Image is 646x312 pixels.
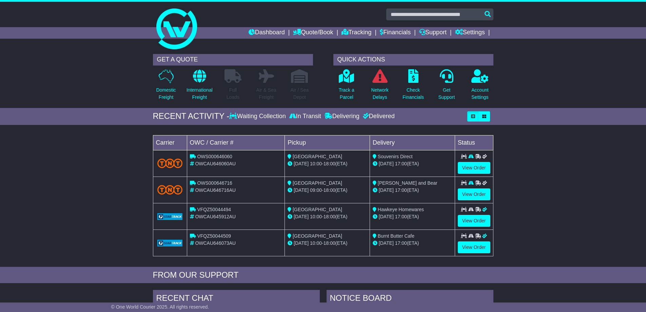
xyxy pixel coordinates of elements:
[293,207,342,212] span: [GEOGRAPHIC_DATA]
[402,69,424,105] a: CheckFinancials
[371,87,388,101] p: Network Delays
[187,87,213,101] p: International Freight
[249,27,285,39] a: Dashboard
[195,161,236,166] span: OWCAU646060AU
[379,187,394,193] span: [DATE]
[327,290,493,308] div: NOTICE BOARD
[197,154,232,159] span: OWS000646060
[288,160,367,167] div: - (ETA)
[195,214,236,219] span: OWCAU645912AU
[294,187,309,193] span: [DATE]
[395,214,407,219] span: 17:00
[379,161,394,166] span: [DATE]
[187,135,285,150] td: OWC / Carrier #
[293,233,342,239] span: [GEOGRAPHIC_DATA]
[310,187,322,193] span: 09:00
[379,240,394,246] span: [DATE]
[438,69,455,105] a: GetSupport
[419,27,447,39] a: Support
[153,111,230,121] div: RECENT ACTIVITY -
[156,87,176,101] p: Domestic Freight
[458,241,490,253] a: View Order
[229,113,287,120] div: Waiting Collection
[288,113,323,120] div: In Transit
[197,207,231,212] span: VFQZ50044494
[291,87,309,101] p: Air / Sea Depot
[378,180,437,186] span: [PERSON_NAME] and Bear
[458,215,490,227] a: View Order
[293,180,342,186] span: [GEOGRAPHIC_DATA]
[455,27,485,39] a: Settings
[197,233,231,239] span: VFQZ50044509
[324,161,335,166] span: 18:00
[197,180,232,186] span: OWS000646716
[361,113,395,120] div: Delivered
[157,159,183,168] img: TNT_Domestic.png
[471,87,489,101] p: Account Settings
[333,54,493,66] div: QUICK ACTIONS
[293,154,342,159] span: [GEOGRAPHIC_DATA]
[341,27,371,39] a: Tracking
[338,69,355,105] a: Track aParcel
[153,290,320,308] div: RECENT CHAT
[195,187,236,193] span: OWCAU646716AU
[310,240,322,246] span: 10:00
[395,161,407,166] span: 17:00
[324,214,335,219] span: 18:00
[153,135,187,150] td: Carrier
[373,187,452,194] div: (ETA)
[378,207,424,212] span: Hawkeye Homewares
[395,187,407,193] span: 17:00
[294,214,309,219] span: [DATE]
[310,214,322,219] span: 10:00
[153,54,313,66] div: GET A QUOTE
[458,188,490,200] a: View Order
[153,270,493,280] div: FROM OUR SUPPORT
[380,27,411,39] a: Financials
[395,240,407,246] span: 17:00
[157,213,183,220] img: GetCarrierServiceLogo
[370,135,455,150] td: Delivery
[371,69,389,105] a: NetworkDelays
[157,240,183,246] img: GetCarrierServiceLogo
[186,69,213,105] a: InternationalFreight
[373,160,452,167] div: (ETA)
[403,87,424,101] p: Check Financials
[256,87,276,101] p: Air & Sea Freight
[157,185,183,194] img: TNT_Domestic.png
[373,213,452,220] div: (ETA)
[294,240,309,246] span: [DATE]
[438,87,455,101] p: Get Support
[195,240,236,246] span: OWCAU646073AU
[339,87,354,101] p: Track a Parcel
[156,69,176,105] a: DomesticFreight
[324,187,335,193] span: 18:00
[288,187,367,194] div: - (ETA)
[324,240,335,246] span: 18:00
[373,240,452,247] div: (ETA)
[323,113,361,120] div: Delivering
[458,162,490,174] a: View Order
[111,304,209,310] span: © One World Courier 2025. All rights reserved.
[285,135,370,150] td: Pickup
[378,154,413,159] span: Souvenirs Direct
[288,213,367,220] div: - (ETA)
[224,87,241,101] p: Full Loads
[471,69,489,105] a: AccountSettings
[293,27,333,39] a: Quote/Book
[379,214,394,219] span: [DATE]
[288,240,367,247] div: - (ETA)
[294,161,309,166] span: [DATE]
[378,233,414,239] span: Burnt Butter Cafe
[455,135,493,150] td: Status
[310,161,322,166] span: 10:00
